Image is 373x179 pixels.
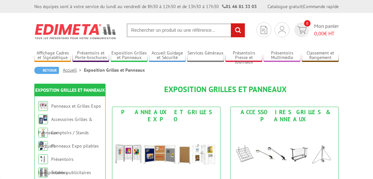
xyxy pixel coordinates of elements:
a: Commande rapide [303,4,339,9]
a: Catalogue gratuit [267,4,302,9]
a: Affichage Cadres et Signalétique [34,50,71,61]
a: Totems publicitaires [51,170,91,175]
span: € HT [314,30,339,37]
strong: 01 46 81 33 03 [222,4,257,9]
a: Retour [34,67,59,74]
a: Accueil [63,67,84,73]
img: devis rapide [278,26,286,34]
a: Présentoirs Presse et Journaux [225,50,262,61]
a: Classement et Rangement [302,50,338,61]
img: Accessoires Grilles & Panneaux [38,114,48,124]
span: 0 [304,20,311,27]
li: Exposition Grilles et Panneaux [84,67,145,73]
div: Panneaux et Grilles Expo [114,109,219,123]
img: Panneaux et Grilles Expo [38,101,48,111]
img: Panneaux et Grilles Expo [112,125,220,177]
span: Mon panier [314,22,339,37]
a: Accueil Guidage et Sécurité [149,50,186,61]
h1: Exposition Grilles et Panneaux [112,85,339,94]
input: rechercher [231,23,245,37]
a: Services Généraux [187,50,224,61]
a: Présentoirs transportables [38,156,73,175]
div: Accessoires Grilles & Panneaux [232,109,337,123]
div: Nos équipes sont à votre service du lundi au vendredi de 8h30 à 12h30 et de 13h30 à 17h30 [34,3,257,10]
img: devis rapide [261,26,267,34]
a: Présentoirs Multimédia [264,50,300,61]
span: 0,00 [314,30,324,37]
img: Accessoires Grilles & Panneaux [231,125,338,177]
a: Exposition Grilles et Panneaux [35,87,105,93]
img: devis rapide [297,26,307,34]
a: Présentoirs et Porte-brochures [73,50,109,61]
input: Rechercher un produit ou une référence... [127,23,245,37]
a: Comptoirs / Stands d'accueil [38,130,89,149]
a: Accessoires Grilles & Panneaux [38,116,92,136]
img: Edimeta [34,19,117,43]
a: devis rapide 0 Mon panier 0,00€ HT [293,22,339,37]
div: | [267,3,339,10]
a: Panneaux Expo pliables [51,143,99,149]
a: Exposition Grilles et Panneaux [111,50,147,61]
a: Panneaux et Grilles Expo [51,103,101,109]
img: Présentoirs transportables [38,154,48,164]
